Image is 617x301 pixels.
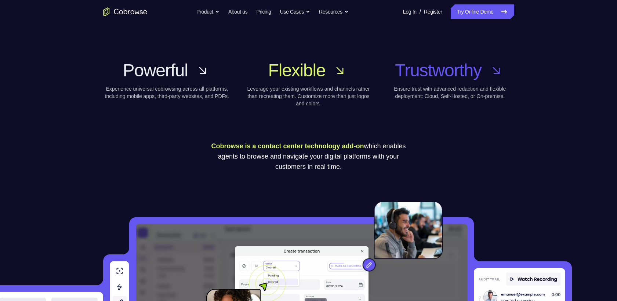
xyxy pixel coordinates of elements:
[451,4,514,19] a: Try Online Demo
[319,4,349,19] button: Resources
[196,4,219,19] button: Product
[280,4,310,19] button: Use Cases
[244,59,373,82] a: Flexible
[403,4,417,19] a: Log In
[420,7,421,16] span: /
[103,85,231,100] p: Experience universal cobrowsing across all platforms, including mobile apps, third-party websites...
[395,59,482,82] span: Trustworthy
[228,4,247,19] a: About us
[329,201,443,279] img: An agent with a headset
[424,4,442,19] a: Register
[103,7,147,16] a: Go to the home page
[211,142,364,150] span: Cobrowse is a contact center technology add-on
[386,85,514,100] p: Ensure trust with advanced redaction and flexible deployment: Cloud, Self-Hosted, or On-premise.
[123,59,188,82] span: Powerful
[244,85,373,107] p: Leverage your existing workflows and channels rather than recreating them. Customize more than ju...
[103,59,231,82] a: Powerful
[208,141,410,172] p: which enables agents to browse and navigate your digital platforms with your customers in real time.
[386,59,514,82] a: Trustworthy
[256,4,271,19] a: Pricing
[268,59,326,82] span: Flexible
